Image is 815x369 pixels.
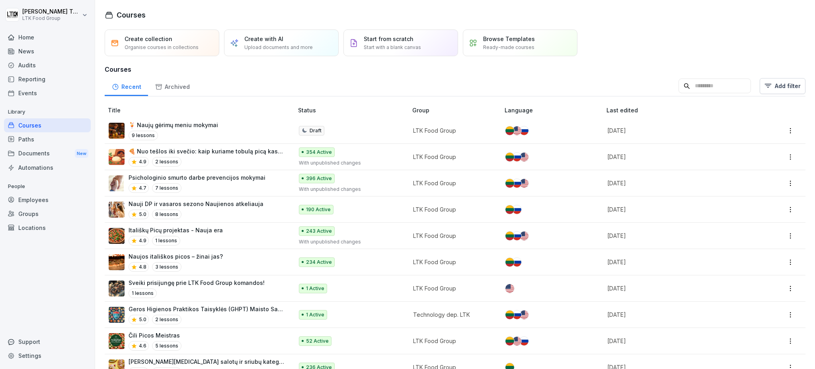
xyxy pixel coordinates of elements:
[513,153,521,161] img: ru.svg
[129,121,218,129] p: 🍹 Naujų gėrimų meniu mokymai
[306,175,332,182] p: 396 Active
[75,149,88,158] div: New
[413,179,492,187] p: LTK Food Group
[513,232,521,240] img: ru.svg
[607,205,745,214] p: [DATE]
[4,86,91,100] a: Events
[520,337,528,345] img: ru.svg
[22,16,80,21] p: LTK Food Group
[513,337,521,345] img: us.svg
[109,333,125,349] img: yo7qqi3zq6jvcu476py35rt8.png
[129,147,285,155] p: 🍕 Nuo tešlos iki svečio: kaip kuriame tobulą picą kasdien
[129,331,181,340] p: Čili Picos Meistras
[607,153,745,161] p: [DATE]
[129,252,223,261] p: Naujos itališkos picos – žinai jas?
[152,236,180,245] p: 1 lessons
[125,44,199,51] p: Organise courses in collections
[129,289,157,298] p: 1 lessons
[4,193,91,207] div: Employees
[607,337,745,345] p: [DATE]
[4,161,91,175] a: Automations
[4,58,91,72] div: Audits
[152,157,181,167] p: 2 lessons
[513,179,521,188] img: ru.svg
[306,259,332,266] p: 234 Active
[299,238,400,245] p: With unpublished changes
[117,10,146,20] h1: Courses
[607,310,745,319] p: [DATE]
[760,78,805,94] button: Add filter
[513,310,521,319] img: ru.svg
[520,232,528,240] img: us.svg
[109,175,125,191] img: gkstgtivdreqost45acpow74.png
[306,311,324,318] p: 1 Active
[4,146,91,161] div: Documents
[4,207,91,221] div: Groups
[4,44,91,58] a: News
[109,123,125,139] img: ujama5u5446563vusf5r8ak2.png
[109,307,125,323] img: ov2xb539ngxbdw4gp3hr494j.png
[520,310,528,319] img: us.svg
[148,76,197,96] div: Archived
[4,72,91,86] a: Reporting
[607,258,745,266] p: [DATE]
[244,35,283,43] p: Create with AI
[412,106,501,114] p: Group
[607,126,745,135] p: [DATE]
[125,35,172,43] p: Create collection
[413,232,492,240] p: LTK Food Group
[310,127,322,134] p: Draft
[299,186,400,193] p: With unpublished changes
[4,335,91,349] div: Support
[4,180,91,193] p: People
[244,44,313,51] p: Upload documents and more
[413,284,492,292] p: LTK Food Group
[4,106,91,118] p: Library
[129,357,285,366] p: [PERSON_NAME][MEDICAL_DATA] salotų ir sriubų kategorijų testas
[139,184,146,192] p: 4.7
[505,337,514,345] img: lt.svg
[152,315,181,324] p: 2 lessons
[505,284,514,293] img: us.svg
[139,342,146,349] p: 4.6
[105,76,148,96] a: Recent
[513,205,521,214] img: ru.svg
[109,254,125,270] img: j6p8nacpxa9w6vbzyquke6uf.png
[4,349,91,363] a: Settings
[520,126,528,135] img: ru.svg
[505,232,514,240] img: lt.svg
[513,126,521,135] img: us.svg
[505,179,514,188] img: lt.svg
[152,183,181,193] p: 7 lessons
[139,211,146,218] p: 5.0
[129,173,265,182] p: Psichologinio smurto darbe prevencijos mokymai
[520,153,528,161] img: us.svg
[298,106,409,114] p: Status
[413,126,492,135] p: LTK Food Group
[129,305,285,313] p: Geros Higienos Praktikos Taisyklės (GHPT) Maisto Saugos Kursas
[4,221,91,235] a: Locations
[607,284,745,292] p: [DATE]
[4,30,91,44] a: Home
[4,118,91,132] div: Courses
[129,226,223,234] p: Itališkų Picų projektas - Nauja era
[505,126,514,135] img: lt.svg
[4,132,91,146] a: Paths
[306,338,329,345] p: 52 Active
[139,158,146,165] p: 4.9
[520,179,528,188] img: us.svg
[109,228,125,244] img: vnq8o9l4lxrvjwsmlxb2om7q.png
[413,258,492,266] p: LTK Food Group
[152,210,181,219] p: 8 lessons
[606,106,755,114] p: Last edited
[306,206,331,213] p: 190 Active
[129,200,263,208] p: Nauji DP ir vasaros sezono Naujienos atkeliauja
[109,281,125,296] img: ji3ct7azioenbp0v93kl295p.png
